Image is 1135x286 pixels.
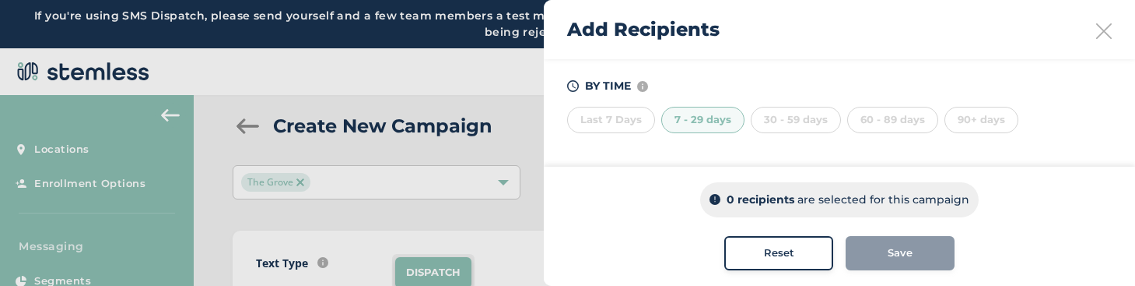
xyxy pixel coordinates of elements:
p: 0 recipients [727,192,794,208]
img: icon-time-dark-e6b1183b.svg [567,80,579,92]
div: 7 - 29 days [661,107,744,133]
div: 30 - 59 days [751,107,841,133]
img: icon-info-dark-48f6c5f3.svg [709,195,720,206]
button: Reset [724,236,833,270]
iframe: Chat Widget [1057,211,1135,286]
div: 90+ days [944,107,1018,133]
div: Last 7 Days [567,107,655,133]
img: icon-info-236977d2.svg [637,81,648,92]
span: Reset [764,245,794,261]
div: 60 - 89 days [847,107,938,133]
h2: Add Recipients [567,16,720,44]
p: are selected for this campaign [797,192,969,208]
p: BY TIME [585,78,631,94]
